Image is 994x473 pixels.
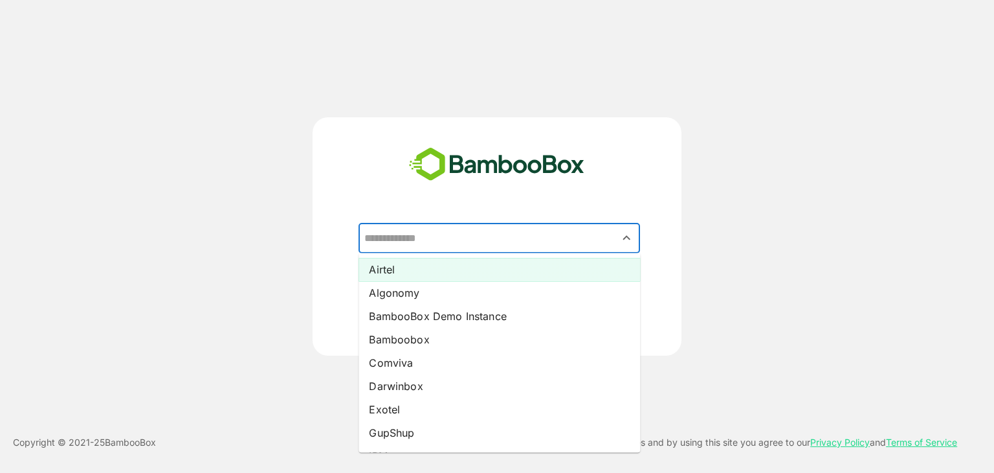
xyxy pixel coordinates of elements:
li: IBM [359,444,640,468]
li: Algonomy [359,281,640,305]
li: Airtel [359,258,640,281]
li: Darwinbox [359,375,640,398]
li: Bamboobox [359,328,640,351]
li: Comviva [359,351,640,375]
li: GupShup [359,421,640,444]
button: Close [618,229,635,247]
a: Terms of Service [886,437,957,448]
p: This site uses cookies and by using this site you agree to our and [553,435,957,450]
li: Exotel [359,398,640,421]
a: Privacy Policy [810,437,870,448]
p: Copyright © 2021- 25 BambooBox [13,435,156,450]
li: BambooBox Demo Instance [359,305,640,328]
img: bamboobox [402,143,591,186]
